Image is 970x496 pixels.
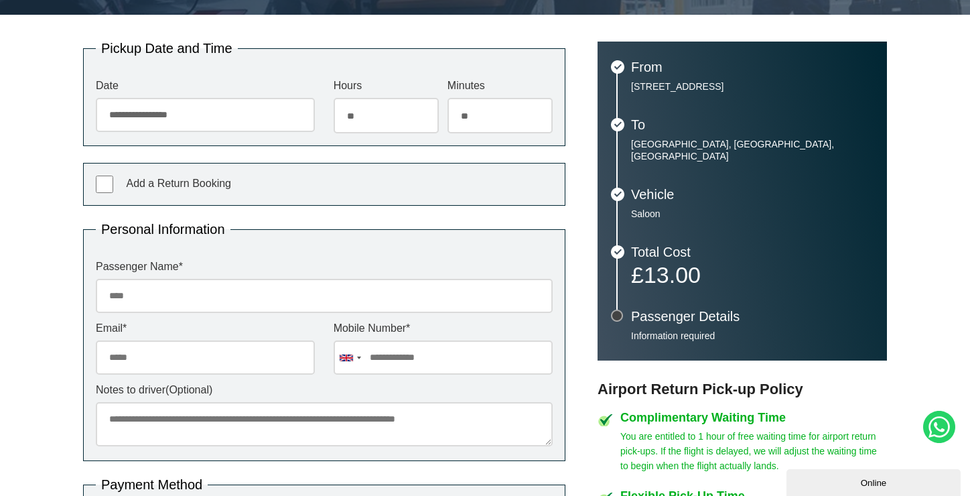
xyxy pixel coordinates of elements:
[96,323,315,334] label: Email
[334,341,365,374] div: United Kingdom: +44
[631,188,874,201] h3: Vehicle
[631,310,874,323] h3: Passenger Details
[631,245,874,259] h3: Total Cost
[631,138,874,162] p: [GEOGRAPHIC_DATA], [GEOGRAPHIC_DATA], [GEOGRAPHIC_DATA]
[96,385,553,395] label: Notes to driver
[126,178,231,189] span: Add a Return Booking
[165,384,212,395] span: (Optional)
[96,42,238,55] legend: Pickup Date and Time
[631,80,874,92] p: [STREET_ADDRESS]
[631,330,874,342] p: Information required
[644,262,701,288] span: 13.00
[631,265,874,284] p: £
[96,223,230,236] legend: Personal Information
[96,80,315,91] label: Date
[96,176,113,193] input: Add a Return Booking
[334,323,553,334] label: Mobile Number
[631,60,874,74] h3: From
[786,467,963,496] iframe: chat widget
[631,118,874,131] h3: To
[96,261,553,272] label: Passenger Name
[620,412,887,424] h4: Complimentary Waiting Time
[334,80,439,91] label: Hours
[631,208,874,220] p: Saloon
[96,478,208,491] legend: Payment Method
[447,80,553,91] label: Minutes
[598,381,887,398] h3: Airport Return Pick-up Policy
[620,429,887,473] p: You are entitled to 1 hour of free waiting time for airport return pick-ups. If the flight is del...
